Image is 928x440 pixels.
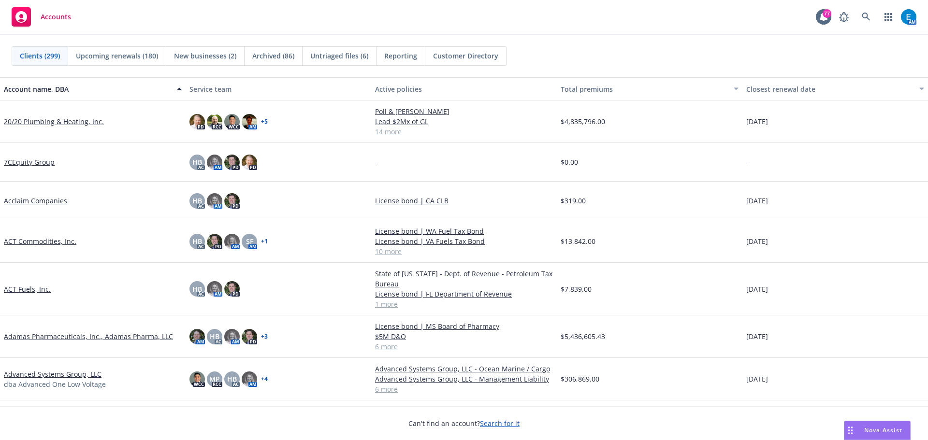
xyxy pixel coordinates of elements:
img: photo [901,9,916,25]
a: 14 more [375,127,553,137]
div: Total premiums [561,84,728,94]
a: Search [856,7,876,27]
span: [DATE] [746,236,768,246]
div: Service team [189,84,367,94]
a: Search for it [480,419,520,428]
a: Advanced Systems Group, LLC [4,369,101,379]
span: $7,839.00 [561,284,592,294]
span: $5,436,605.43 [561,331,605,341]
a: $5M D&O [375,331,553,341]
a: Switch app [879,7,898,27]
span: [DATE] [746,196,768,206]
img: photo [224,155,240,170]
a: Adamas Pharmaceuticals, Inc., Adamas Pharma, LLC [4,331,173,341]
a: 10 more [375,246,553,256]
a: License bond | WA Fuel Tax Bond [375,226,553,236]
span: $4,835,796.00 [561,116,605,127]
span: $13,842.00 [561,236,595,246]
a: 6 more [375,341,553,352]
a: Advanced Systems Group, LLC - Ocean Marine / Cargo [375,364,553,374]
span: [DATE] [746,374,768,384]
a: + 3 [261,334,268,340]
a: 6 more [375,384,553,394]
a: + 1 [261,239,268,244]
span: [DATE] [746,116,768,127]
img: photo [242,114,257,129]
span: Clients (299) [20,51,60,61]
a: 7CEquity Group [4,157,55,167]
span: $0.00 [561,157,578,167]
img: photo [224,234,240,249]
span: [DATE] [746,331,768,341]
a: ACT Commodities, Inc. [4,236,76,246]
a: 20/20 Plumbing & Heating, Inc. [4,116,104,127]
a: ACT Fuels, Inc. [4,284,51,294]
a: Lead $2Mx of GL [375,116,553,127]
img: photo [224,193,240,209]
span: Untriaged files (6) [310,51,368,61]
span: - [746,157,749,167]
img: photo [207,155,222,170]
div: Closest renewal date [746,84,913,94]
span: Customer Directory [433,51,498,61]
span: HB [192,196,202,206]
img: photo [189,114,205,129]
button: Closest renewal date [742,77,928,100]
button: Service team [186,77,371,100]
a: License bond | FL Department of Revenue [375,289,553,299]
a: 1 more [375,299,553,309]
span: dba Advanced One Low Voltage [4,379,106,389]
span: HB [227,374,237,384]
img: photo [207,281,222,297]
a: + 4 [261,376,268,382]
img: photo [224,329,240,344]
button: Nova Assist [844,421,911,440]
span: [DATE] [746,284,768,294]
span: Upcoming renewals (180) [76,51,158,61]
span: Nova Assist [864,426,902,434]
span: Reporting [384,51,417,61]
a: + 5 [261,119,268,125]
img: photo [224,114,240,129]
div: Drag to move [844,421,856,440]
a: Poll & [PERSON_NAME] [375,106,553,116]
div: 77 [823,9,831,18]
span: New businesses (2) [174,51,236,61]
div: Account name, DBA [4,84,171,94]
img: photo [242,371,257,387]
span: HB [210,331,219,341]
a: Accounts [8,3,75,30]
span: - [375,157,377,167]
span: MP [209,374,220,384]
div: Active policies [375,84,553,94]
a: Acclaim Companies [4,196,67,206]
img: photo [189,329,205,344]
a: License bond | MS Board of Pharmacy [375,321,553,331]
span: $306,869.00 [561,374,599,384]
a: License bond | VA Fuels Tax Bond [375,236,553,246]
img: photo [242,155,257,170]
a: State of [US_STATE] - Dept. of Revenue - Petroleum Tax Bureau [375,269,553,289]
span: SF [246,236,253,246]
a: License bond | CA CLB [375,196,553,206]
span: HB [192,284,202,294]
span: Archived (86) [252,51,294,61]
span: Accounts [41,13,71,21]
span: Can't find an account? [408,418,520,428]
img: photo [224,281,240,297]
img: photo [189,371,205,387]
span: HB [192,236,202,246]
a: Report a Bug [834,7,854,27]
span: HB [192,157,202,167]
img: photo [207,114,222,129]
img: photo [207,193,222,209]
img: photo [242,329,257,344]
button: Active policies [371,77,557,100]
a: Advanced Systems Group, LLC - Management Liability [375,374,553,384]
span: $319.00 [561,196,586,206]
